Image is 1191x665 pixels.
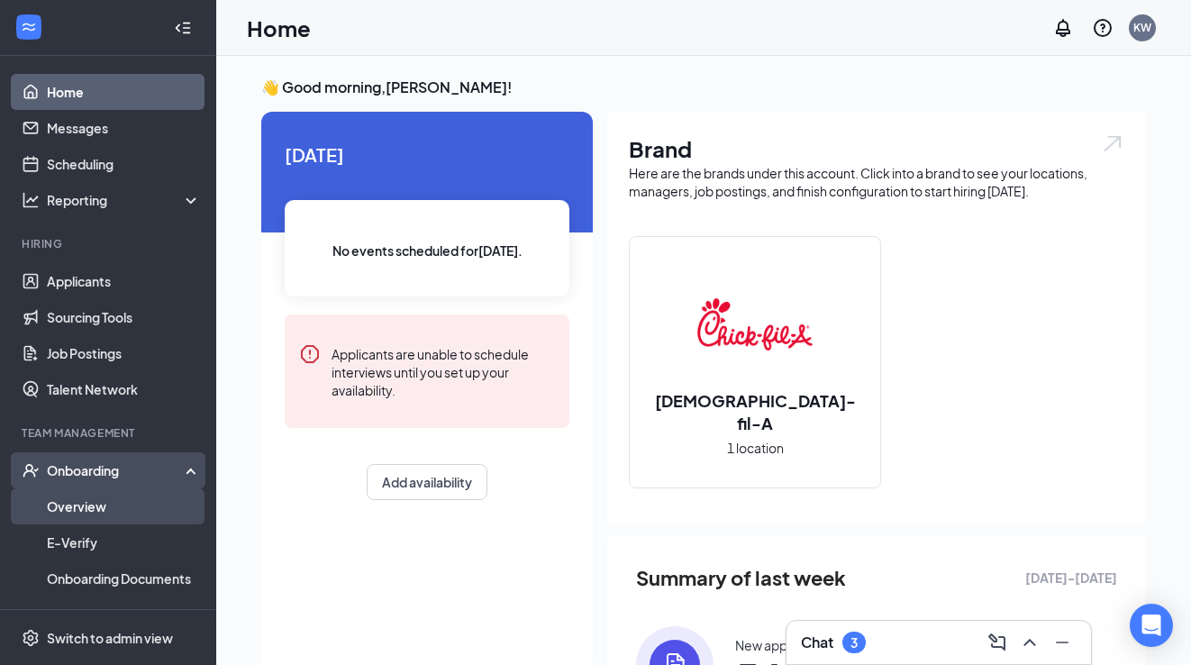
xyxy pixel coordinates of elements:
[983,628,1012,657] button: ComposeMessage
[1025,568,1117,588] span: [DATE] - [DATE]
[47,629,173,647] div: Switch to admin view
[47,597,201,633] a: Activity log
[629,164,1124,200] div: Here are the brands under this account. Click into a brand to see your locations, managers, job p...
[801,633,833,652] h3: Chat
[22,461,40,479] svg: UserCheck
[299,343,321,365] svg: Error
[261,77,1146,97] h3: 👋 Good morning, [PERSON_NAME] !
[47,524,201,560] a: E-Verify
[22,236,197,251] div: Hiring
[636,562,846,594] span: Summary of last week
[1092,17,1114,39] svg: QuestionInfo
[1101,133,1124,154] img: open.6027fd2a22e1237b5b06.svg
[1019,632,1041,653] svg: ChevronUp
[1015,628,1044,657] button: ChevronUp
[727,438,784,458] span: 1 location
[47,335,201,371] a: Job Postings
[47,74,201,110] a: Home
[247,13,311,43] h1: Home
[47,110,201,146] a: Messages
[47,299,201,335] a: Sourcing Tools
[47,146,201,182] a: Scheduling
[332,241,523,260] span: No events scheduled for [DATE] .
[22,425,197,441] div: Team Management
[332,343,555,399] div: Applicants are unable to schedule interviews until you set up your availability.
[22,191,40,209] svg: Analysis
[629,133,1124,164] h1: Brand
[850,635,858,651] div: 3
[47,488,201,524] a: Overview
[1133,20,1151,35] div: KW
[47,263,201,299] a: Applicants
[367,464,487,500] button: Add availability
[285,141,569,169] span: [DATE]
[1048,628,1077,657] button: Minimize
[47,461,186,479] div: Onboarding
[1130,604,1173,647] div: Open Intercom Messenger
[47,560,201,597] a: Onboarding Documents
[986,632,1008,653] svg: ComposeMessage
[697,267,813,382] img: Chick-fil-A
[1052,17,1074,39] svg: Notifications
[47,191,202,209] div: Reporting
[22,629,40,647] svg: Settings
[630,389,880,434] h2: [DEMOGRAPHIC_DATA]-fil-A
[20,18,38,36] svg: WorkstreamLogo
[735,636,836,654] div: New applications
[1051,632,1073,653] svg: Minimize
[174,19,192,37] svg: Collapse
[47,371,201,407] a: Talent Network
